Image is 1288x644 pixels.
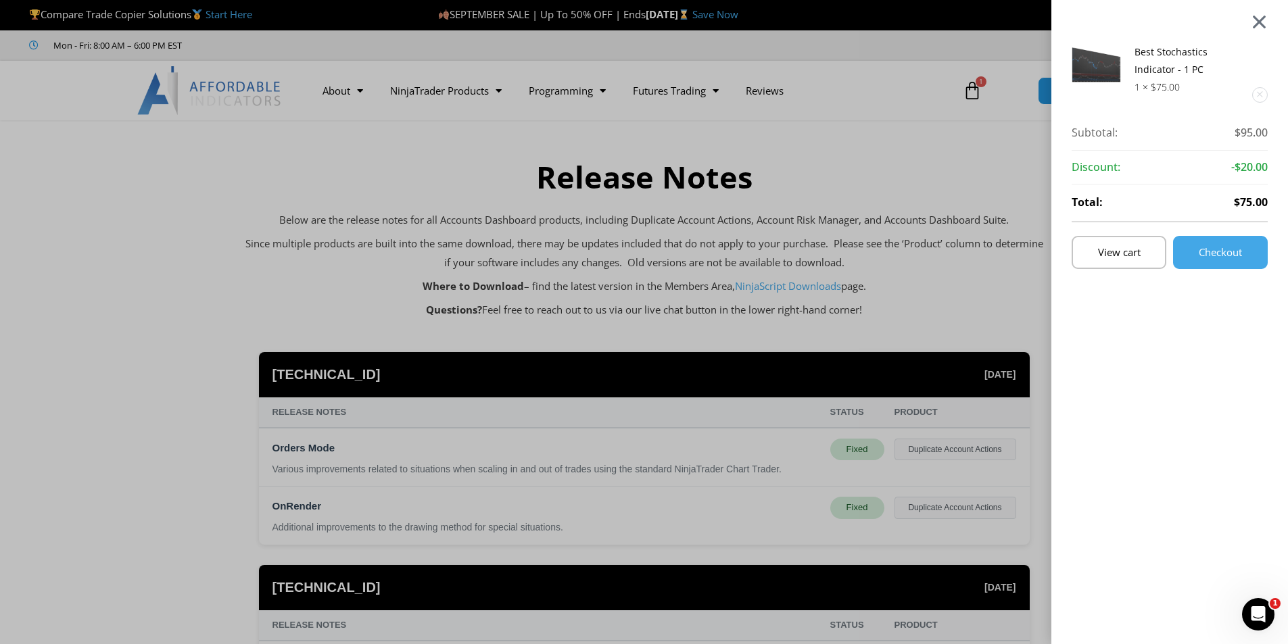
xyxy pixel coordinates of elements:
span: 1 × [1135,80,1148,93]
strong: Total: [1072,193,1103,213]
img: Best Stochastics | Affordable Indicators – NinjaTrader [1072,43,1121,82]
span: $ [1151,80,1156,93]
iframe: Intercom live chat [1242,598,1274,630]
strong: Discount: [1072,157,1120,178]
bdi: 75.00 [1151,80,1180,93]
span: $95.00 [1235,123,1268,143]
span: View cart [1098,247,1141,257]
strong: Subtotal: [1072,123,1118,143]
span: 1 [1270,598,1281,609]
a: View cart [1072,236,1166,269]
a: Best Stochastics Indicator - 1 PC [1135,45,1208,76]
span: Checkout [1199,247,1242,257]
span: $75.00 [1234,193,1268,213]
span: -$20.00 [1231,157,1268,178]
a: Checkout [1173,236,1268,269]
